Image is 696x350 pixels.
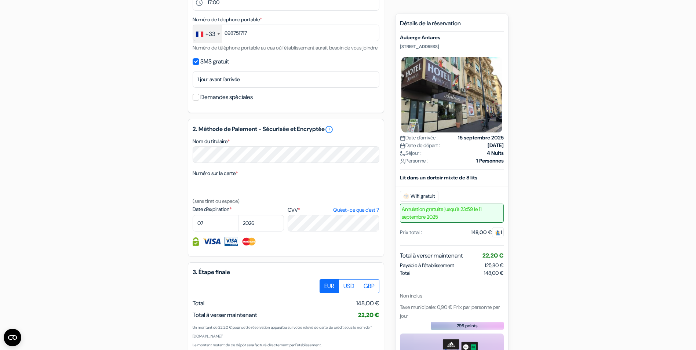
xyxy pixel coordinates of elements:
[400,190,438,201] span: Wifi gratuit
[193,198,240,204] small: (sans tiret ou espace)
[356,299,379,308] span: 148,00 €
[400,135,405,141] img: calendar.svg
[325,125,334,134] a: error_outline
[193,311,257,319] span: Total à verser maintenant
[333,206,379,214] a: Qu'est-ce que c'est ?
[400,174,477,181] b: Lit dans un dortoir mixte de 8 lits
[484,269,504,277] span: 148,00 €
[193,237,199,246] img: Information de carte de crédit entièrement encryptée et sécurisée
[403,193,409,199] img: free_wifi.svg
[471,228,504,236] div: 148,00 €
[193,343,322,347] small: Le montant restant de ce dépôt sera facturé directement par l'établissement.
[400,149,422,157] span: Séjour :
[482,251,504,259] span: 22,20 €
[400,228,422,236] div: Prix total :
[400,303,500,319] span: Taxe municipale: 0,90 € Prix par personne par jour
[200,56,229,67] label: SMS gratuit
[358,311,379,319] span: 22,20 €
[495,230,500,235] img: guest.svg
[400,20,504,32] h5: Détails de la réservation
[492,227,504,237] span: 1
[225,237,238,246] img: Visa Electron
[203,237,221,246] img: Visa
[400,143,405,148] img: calendar.svg
[476,157,504,164] strong: 1 Personnes
[400,141,440,149] span: Date de départ :
[488,141,504,149] strong: [DATE]
[193,44,378,51] small: Numéro de téléphone portable au cas où l'établissement aurait besoin de vous joindre
[4,329,21,346] button: Ouvrir le widget CMP
[359,279,379,293] label: GBP
[400,292,504,299] div: Non inclus
[458,134,504,141] strong: 15 septembre 2025
[487,149,504,157] strong: 4 Nuits
[193,169,238,177] label: Numéro sur la carte
[193,138,230,145] label: Nom du titulaire
[400,134,438,141] span: Date d'arrivée :
[193,25,222,43] div: France: +33
[400,269,411,277] span: Total
[193,269,379,276] h5: 3. Étape finale
[193,125,379,134] h5: 2. Méthode de Paiement - Sécurisée et Encryptée
[193,205,284,213] label: Date d'expiration
[241,237,256,246] img: Master Card
[193,325,372,339] small: Un montant de 22,20 € pour cette réservation apparaîtra sur votre relevé de carte de crédit sous ...
[400,158,405,164] img: user_icon.svg
[320,279,339,293] label: EUR
[400,150,405,156] img: moon.svg
[400,261,454,269] span: Payable à l’établissement
[400,44,504,50] p: [STREET_ADDRESS]
[205,30,215,39] div: +33
[320,279,379,293] div: Basic radio toggle button group
[288,206,379,214] label: CVV
[457,322,478,329] span: 296 points
[400,157,428,164] span: Personne :
[485,262,504,268] span: 125,80 €
[339,279,359,293] label: USD
[193,299,204,307] span: Total
[400,203,504,222] span: Annulation gratuite jusqu’à 23:59 le 11 septembre 2025
[193,16,262,23] label: Numéro de telephone portable
[400,34,504,41] h5: Auberge Antares
[193,25,379,41] input: 6 12 34 56 78
[400,251,463,260] span: Total à verser maintenant
[200,92,253,102] label: Demandes spéciales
